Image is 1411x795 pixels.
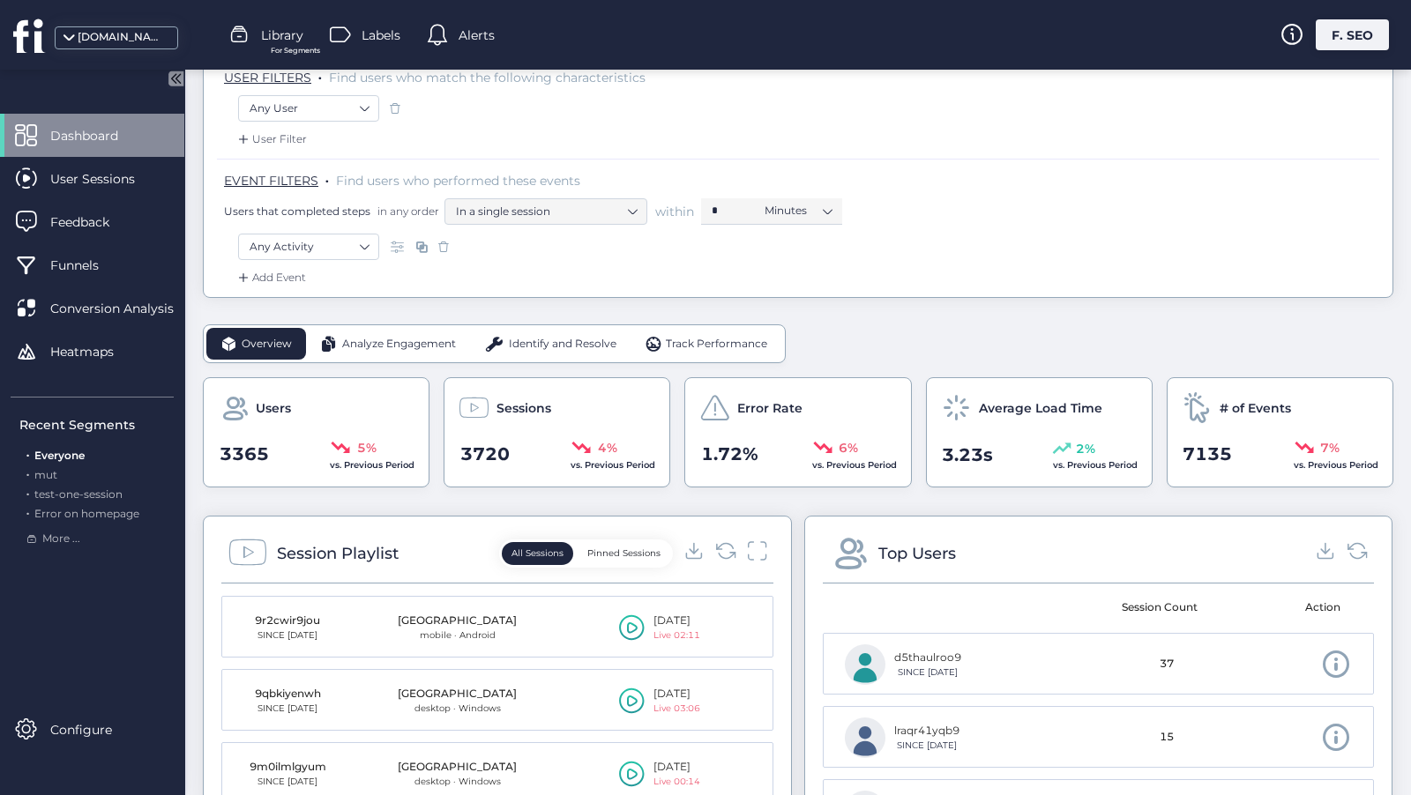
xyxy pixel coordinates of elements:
div: d5thaulroo9 [894,650,961,666]
span: vs. Previous Period [330,459,414,471]
div: desktop · Windows [398,775,517,789]
div: Live 02:11 [653,628,700,643]
span: Everyone [34,449,85,462]
span: vs. Previous Period [1294,459,1378,471]
div: SINCE [DATE] [243,702,332,716]
span: . [26,484,29,501]
span: . [26,445,29,462]
span: . [325,169,329,187]
div: [GEOGRAPHIC_DATA] [398,759,517,776]
span: Track Performance [666,336,767,353]
span: # of Events [1220,398,1291,418]
div: SINCE [DATE] [243,628,332,643]
span: 3720 [460,441,510,468]
span: Sessions [496,398,551,418]
div: User Filter [235,130,307,148]
button: Pinned Sessions [578,542,670,565]
div: [DATE] [653,613,700,629]
span: 6% [839,438,858,457]
span: . [26,503,29,520]
div: [DOMAIN_NAME] [78,29,166,46]
span: vs. Previous Period [1053,459,1138,471]
div: lraqr41yqb9 [894,723,959,739]
div: SINCE [DATE] [894,665,961,680]
span: . [318,66,322,84]
span: 3365 [220,441,269,468]
span: 1.72% [701,441,758,468]
span: More ... [42,531,80,547]
div: 9qbkiyenwh [243,686,332,702]
div: 9m0ilmlgyum [243,759,332,776]
span: Dashboard [50,126,145,145]
div: SINCE [DATE] [894,739,959,753]
nz-select-item: Any User [250,95,368,122]
span: vs. Previous Period [571,459,655,471]
span: 37 [1160,656,1174,672]
span: vs. Previous Period [812,459,897,471]
span: Users [256,398,291,418]
nz-select-item: Minutes [765,197,832,224]
div: Live 00:14 [653,775,700,789]
span: 7135 [1183,441,1232,468]
span: Users that completed steps [224,204,370,219]
div: Top Users [878,541,956,566]
div: F. SEO [1316,19,1389,50]
button: All Sessions [502,542,573,565]
div: Recent Segments [19,415,174,435]
div: mobile · Android [398,628,517,643]
span: Labels [362,26,400,45]
span: Overview [242,336,292,353]
span: User Sessions [50,169,161,189]
span: 3.23s [942,442,993,469]
span: 7% [1320,438,1340,457]
nz-select-item: In a single session [456,198,636,225]
nz-select-item: Any Activity [250,234,368,260]
span: 5% [357,438,377,457]
span: Alerts [459,26,495,45]
span: Find users who performed these events [336,173,580,189]
span: Analyze Engagement [342,336,456,353]
span: Heatmaps [50,342,140,361]
div: Session Playlist [277,541,399,566]
span: 15 [1160,729,1174,746]
span: For Segments [271,45,320,56]
span: Feedback [50,212,136,232]
span: Library [261,26,303,45]
div: desktop · Windows [398,702,517,716]
span: Configure [50,720,138,739]
div: [DATE] [653,759,700,776]
span: Error Rate [737,398,803,418]
mat-header-cell: Action [1227,583,1362,633]
span: 4% [598,438,617,457]
mat-header-cell: Session Count [1092,583,1227,633]
span: USER FILTERS [224,70,311,85]
span: Average Load Time [979,398,1102,418]
span: Funnels [50,256,125,275]
div: [GEOGRAPHIC_DATA] [398,613,517,629]
span: Identify and Resolve [509,336,616,353]
span: Error on homepage [34,507,139,520]
span: 2% [1076,439,1095,458]
span: within [655,203,694,220]
div: SINCE [DATE] [243,775,332,789]
div: Live 03:06 [653,702,700,716]
span: EVENT FILTERS [224,173,318,189]
div: Add Event [235,269,306,286]
span: in any order [374,204,439,219]
div: [DATE] [653,686,700,702]
span: test-one-session [34,487,123,501]
span: . [26,464,29,481]
div: [GEOGRAPHIC_DATA] [398,686,517,702]
span: Find users who match the following characteristics [329,70,646,85]
span: Conversion Analysis [50,299,200,318]
span: mut [34,468,57,481]
div: 9r2cwir9jou [243,613,332,629]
